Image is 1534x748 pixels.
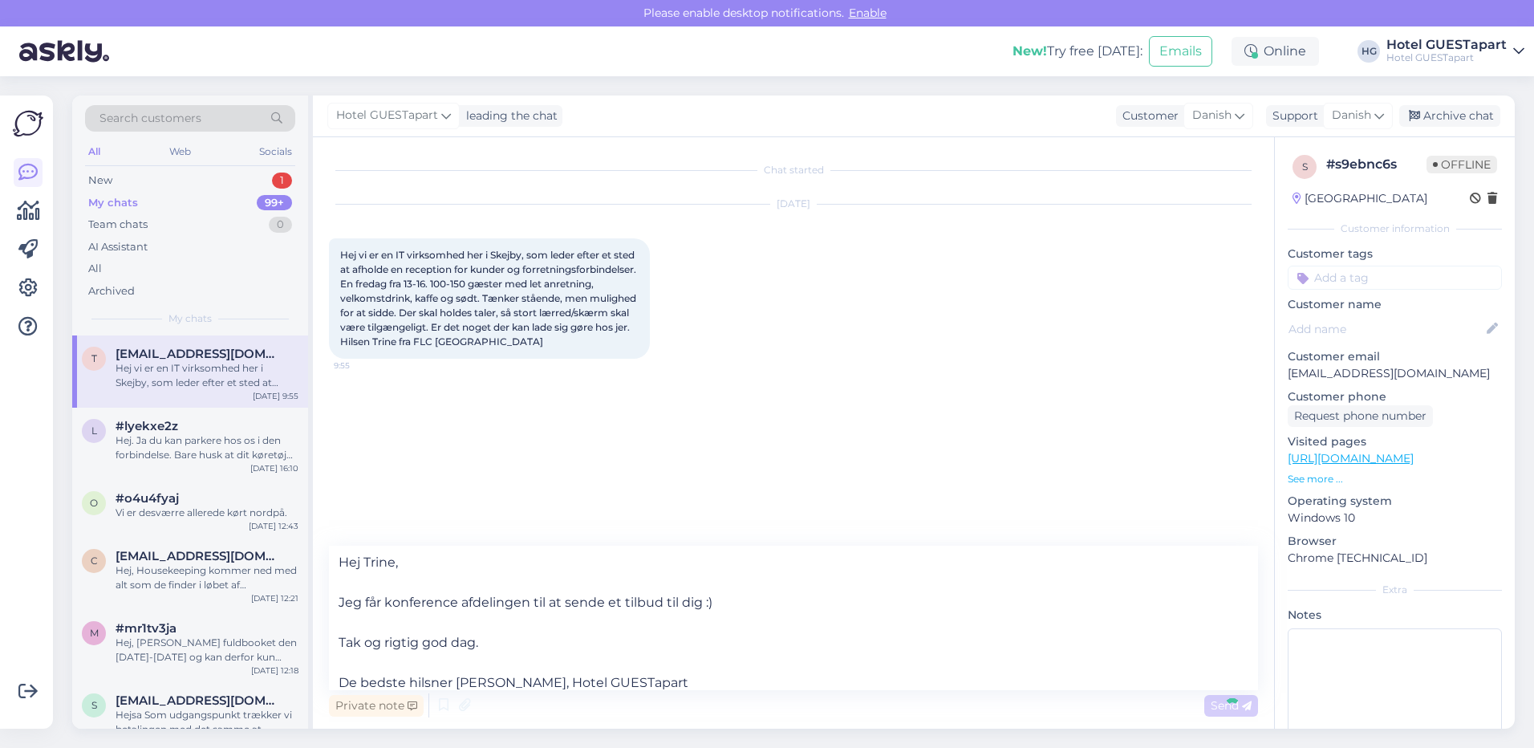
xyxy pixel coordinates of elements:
span: Enable [844,6,891,20]
span: l [91,425,97,437]
button: Emails [1149,36,1212,67]
div: leading the chat [460,108,558,124]
input: Add name [1288,320,1483,338]
div: Chat started [329,163,1258,177]
a: [URL][DOMAIN_NAME] [1288,451,1414,465]
a: Hotel GUESTapartHotel GUESTapart [1386,39,1524,64]
div: 99+ [257,195,292,211]
span: Search customers [99,110,201,127]
span: carina@aol.dk [116,549,282,563]
span: #lyekxe2z [116,419,178,433]
div: Archived [88,283,135,299]
div: All [88,261,102,277]
b: New! [1013,43,1047,59]
div: [DATE] 9:55 [253,390,298,402]
span: Danish [1192,107,1232,124]
span: My chats [168,311,212,326]
span: t [91,352,97,364]
p: Browser [1288,533,1502,550]
div: All [85,141,103,162]
div: AI Assistant [88,239,148,255]
p: Customer name [1288,296,1502,313]
div: HG [1357,40,1380,63]
div: [DATE] [329,197,1258,211]
div: Hotel GUESTapart [1386,51,1507,64]
div: [DATE] 12:21 [251,592,298,604]
p: Customer tags [1288,246,1502,262]
div: Vi er desværre allerede kørt nordpå. [116,506,298,520]
span: s [91,699,97,711]
div: Hej. Ja du kan parkere hos os i den forbindelse. Bare husk at dit køretøj skal registrer når du a... [116,433,298,462]
div: [DATE] 12:43 [249,520,298,532]
span: #mr1tv3ja [116,621,177,636]
div: New [88,173,112,189]
div: Support [1266,108,1318,124]
div: Extra [1288,583,1502,597]
div: Team chats [88,217,148,233]
p: Visited pages [1288,433,1502,450]
span: thj@flc.dk [116,347,282,361]
div: Online [1232,37,1319,66]
p: Customer email [1288,348,1502,365]
span: Danish [1332,107,1371,124]
span: 9:55 [334,360,394,372]
div: 1 [272,173,292,189]
div: Archive chat [1399,105,1500,127]
span: #o4u4fyaj [116,491,179,506]
div: # s9ebnc6s [1326,155,1426,174]
div: [DATE] 12:18 [251,665,298,677]
span: o [90,497,98,509]
span: Offline [1426,156,1497,173]
p: Notes [1288,607,1502,624]
div: Try free [DATE]: [1013,42,1142,61]
span: s [1302,161,1308,173]
img: Askly Logo [13,108,43,139]
span: sirihstrand81@gmail.com [116,693,282,708]
p: Operating system [1288,493,1502,510]
div: Customer [1116,108,1179,124]
p: [EMAIL_ADDRESS][DOMAIN_NAME] [1288,365,1502,382]
div: Socials [256,141,295,162]
span: m [90,627,99,639]
div: Request phone number [1288,405,1433,427]
div: My chats [88,195,138,211]
div: Hej, Housekeeping kommer ned med alt som de finder i løbet af eftermiddagen og det bliver registr... [116,563,298,592]
div: [GEOGRAPHIC_DATA] [1293,190,1427,207]
span: Hej vi er en IT virksomhed her i Skejby, som leder efter et sted at afholde en reception for kund... [340,249,639,348]
div: Customer information [1288,222,1502,236]
p: Windows 10 [1288,510,1502,526]
span: Hotel GUESTapart [336,107,438,124]
div: Hotel GUESTapart [1386,39,1507,51]
div: [DATE] 16:10 [250,462,298,474]
div: Hej vi er en IT virksomhed her i Skejby, som leder efter et sted at afholde en reception for kund... [116,361,298,390]
span: c [91,555,98,567]
div: Hej, [PERSON_NAME] fuldbooket den [DATE]-[DATE] og kan derfor kun tilbyde et værelse mellem den [... [116,636,298,665]
div: Hejsa Som udgangspunkt trækker vi betalingen med det samme at værelset bookes. Jeg kan dog hjælpe... [116,708,298,737]
p: Chrome [TECHNICAL_ID] [1288,550,1502,567]
p: See more ... [1288,472,1502,486]
p: Customer phone [1288,388,1502,405]
div: Web [166,141,194,162]
input: Add a tag [1288,266,1502,290]
div: 0 [269,217,292,233]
